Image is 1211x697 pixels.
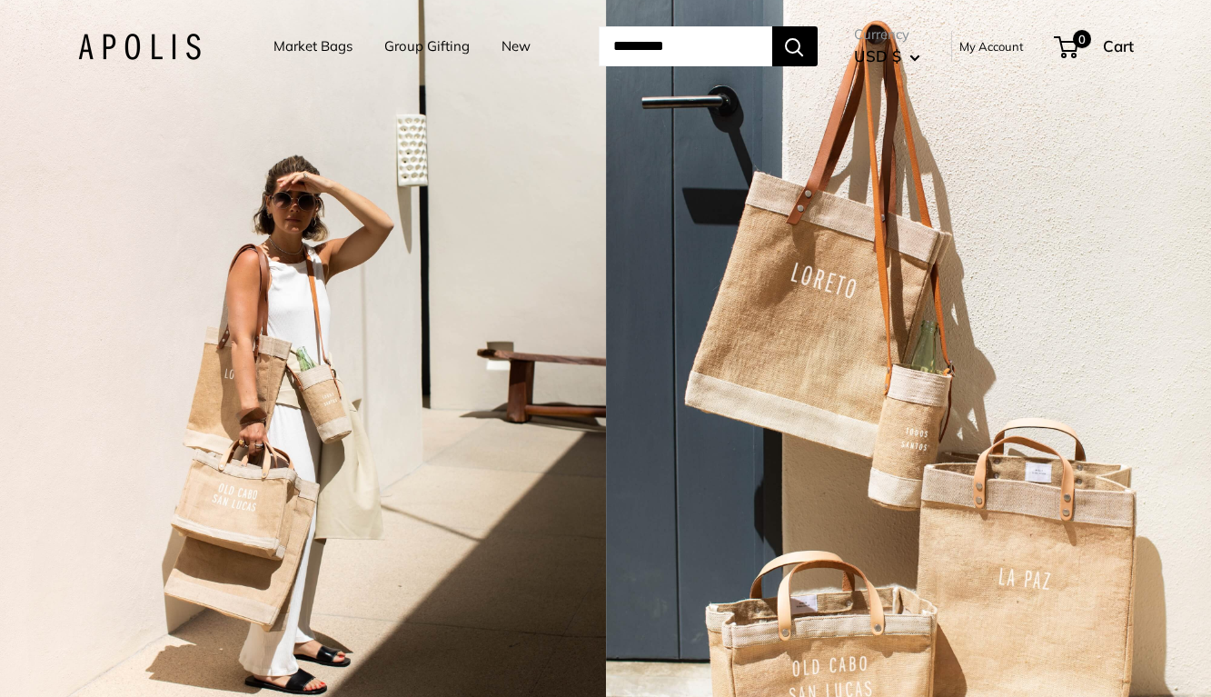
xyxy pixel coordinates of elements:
a: My Account [959,35,1024,57]
button: USD $ [854,42,920,71]
a: Group Gifting [384,34,470,59]
a: 0 Cart [1056,32,1134,61]
input: Search... [599,26,772,66]
img: Apolis [78,34,201,60]
span: Currency [854,22,920,47]
a: New [501,34,531,59]
button: Search [772,26,818,66]
span: USD $ [854,46,901,65]
a: Market Bags [273,34,352,59]
span: 0 [1072,30,1090,48]
span: Cart [1103,36,1134,55]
